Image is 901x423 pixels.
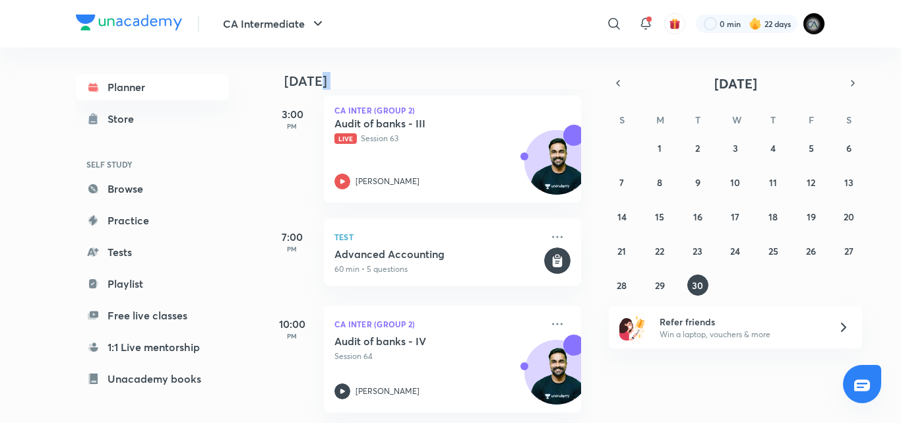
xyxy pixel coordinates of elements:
[660,329,822,341] p: Win a laptop, vouchers & more
[334,350,542,362] p: Session 64
[611,172,633,193] button: September 7, 2025
[770,142,776,154] abbr: September 4, 2025
[655,279,665,292] abbr: September 29, 2025
[806,245,816,257] abbr: September 26, 2025
[619,114,625,126] abbr: Sunday
[725,172,746,193] button: September 10, 2025
[76,271,229,297] a: Playlist
[660,315,822,329] h6: Refer friends
[611,240,633,261] button: September 21, 2025
[76,153,229,176] h6: SELF STUDY
[809,142,814,154] abbr: September 5, 2025
[266,332,319,340] p: PM
[76,15,182,30] img: Company Logo
[76,334,229,360] a: 1:1 Live mentorship
[714,75,757,92] span: [DATE]
[801,137,822,158] button: September 5, 2025
[838,206,859,227] button: September 20, 2025
[733,142,738,154] abbr: September 3, 2025
[655,211,664,223] abbr: September 15, 2025
[334,229,542,245] p: Test
[76,239,229,265] a: Tests
[695,176,700,189] abbr: September 9, 2025
[693,245,702,257] abbr: September 23, 2025
[334,247,542,261] h5: Advanced Accounting
[838,240,859,261] button: September 27, 2025
[611,275,633,296] button: September 28, 2025
[801,206,822,227] button: September 19, 2025
[657,176,662,189] abbr: September 8, 2025
[649,206,670,227] button: September 15, 2025
[762,172,784,193] button: September 11, 2025
[76,74,229,100] a: Planner
[749,17,762,30] img: streak
[334,263,542,275] p: 60 min • 5 questions
[807,176,815,189] abbr: September 12, 2025
[762,137,784,158] button: September 4, 2025
[266,229,319,245] h5: 7:00
[838,137,859,158] button: September 6, 2025
[656,114,664,126] abbr: Monday
[649,172,670,193] button: September 8, 2025
[334,117,499,130] h5: Audit of banks - III
[356,176,419,187] p: [PERSON_NAME]
[619,314,646,341] img: referral
[687,137,708,158] button: September 2, 2025
[762,206,784,227] button: September 18, 2025
[76,15,182,34] a: Company Logo
[809,114,814,126] abbr: Friday
[266,106,319,122] h5: 3:00
[807,211,816,223] abbr: September 19, 2025
[770,114,776,126] abbr: Thursday
[725,240,746,261] button: September 24, 2025
[730,245,740,257] abbr: September 24, 2025
[334,133,357,144] span: Live
[769,176,777,189] abbr: September 11, 2025
[525,137,588,201] img: Avatar
[215,11,334,37] button: CA Intermediate
[687,240,708,261] button: September 23, 2025
[617,279,627,292] abbr: September 28, 2025
[266,245,319,253] p: PM
[76,366,229,392] a: Unacademy books
[803,13,825,35] img: poojita Agrawal
[692,279,703,292] abbr: September 30, 2025
[846,114,852,126] abbr: Saturday
[731,211,739,223] abbr: September 17, 2025
[76,302,229,329] a: Free live classes
[617,245,626,257] abbr: September 21, 2025
[627,74,844,92] button: [DATE]
[649,137,670,158] button: September 1, 2025
[664,13,685,34] button: avatar
[768,211,778,223] abbr: September 18, 2025
[655,245,664,257] abbr: September 22, 2025
[768,245,778,257] abbr: September 25, 2025
[334,316,542,332] p: CA Inter (Group 2)
[284,73,594,89] h4: [DATE]
[732,114,741,126] abbr: Wednesday
[687,275,708,296] button: September 30, 2025
[801,240,822,261] button: September 26, 2025
[695,142,700,154] abbr: September 2, 2025
[838,172,859,193] button: September 13, 2025
[334,335,499,348] h5: Audit of banks - IV
[266,122,319,130] p: PM
[687,172,708,193] button: September 9, 2025
[334,133,542,145] p: Session 63
[844,176,854,189] abbr: September 13, 2025
[619,176,624,189] abbr: September 7, 2025
[725,206,746,227] button: September 17, 2025
[693,211,702,223] abbr: September 16, 2025
[525,347,588,410] img: Avatar
[76,176,229,202] a: Browse
[611,206,633,227] button: September 14, 2025
[844,245,854,257] abbr: September 27, 2025
[76,207,229,234] a: Practice
[846,142,852,154] abbr: September 6, 2025
[649,275,670,296] button: September 29, 2025
[76,106,229,132] a: Store
[801,172,822,193] button: September 12, 2025
[266,316,319,332] h5: 10:00
[687,206,708,227] button: September 16, 2025
[730,176,740,189] abbr: September 10, 2025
